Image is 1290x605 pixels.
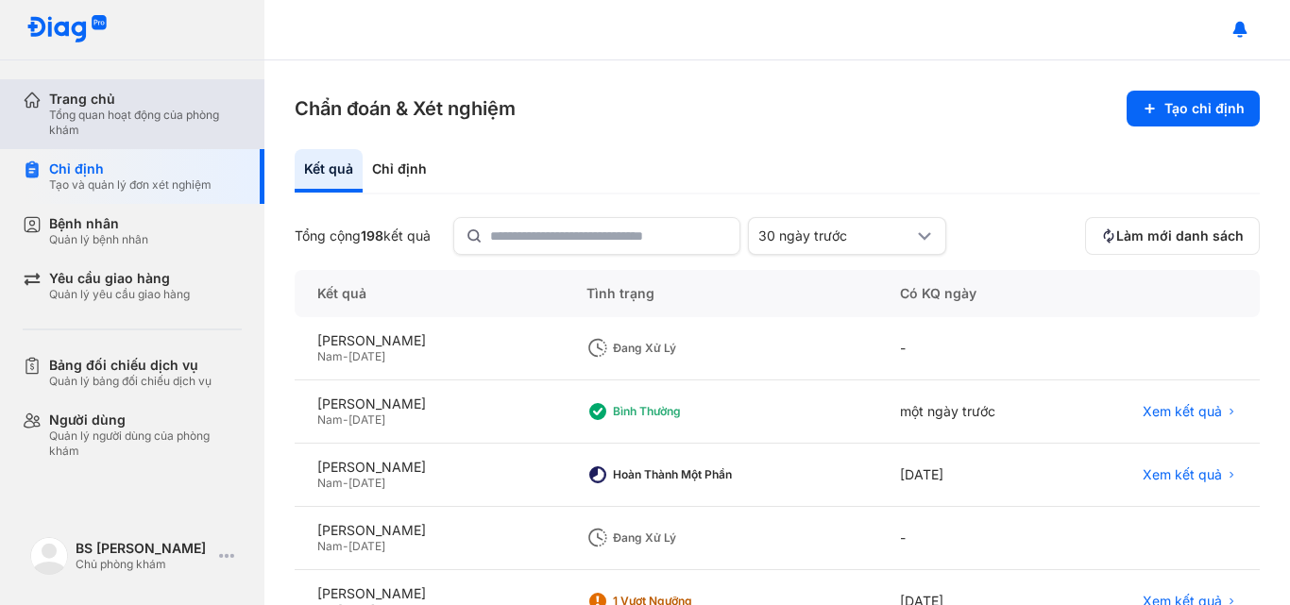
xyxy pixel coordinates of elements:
[49,429,242,459] div: Quản lý người dùng của phòng khám
[317,395,541,412] div: [PERSON_NAME]
[363,149,436,193] div: Chỉ định
[49,232,148,247] div: Quản lý bệnh nhân
[877,380,1069,444] div: một ngày trước
[564,270,877,317] div: Tình trạng
[49,215,148,232] div: Bệnh nhân
[317,476,343,490] span: Nam
[343,412,348,427] span: -
[1116,227,1244,244] span: Làm mới danh sách
[348,349,385,363] span: [DATE]
[49,412,242,429] div: Người dùng
[49,177,212,193] div: Tạo và quản lý đơn xét nghiệm
[295,149,363,193] div: Kết quả
[317,459,541,476] div: [PERSON_NAME]
[317,349,343,363] span: Nam
[49,91,242,108] div: Trang chủ
[877,317,1069,380] div: -
[317,412,343,427] span: Nam
[317,522,541,539] div: [PERSON_NAME]
[49,160,212,177] div: Chỉ định
[76,540,212,557] div: BS [PERSON_NAME]
[1143,466,1222,483] span: Xem kết quả
[877,444,1069,507] div: [DATE]
[295,227,431,244] div: Tổng cộng kết quả
[1085,217,1260,255] button: Làm mới danh sách
[317,585,541,602] div: [PERSON_NAME]
[877,270,1069,317] div: Có KQ ngày
[30,537,68,575] img: logo
[343,476,348,490] span: -
[613,341,764,356] div: Đang xử lý
[76,557,212,572] div: Chủ phòng khám
[613,404,764,419] div: Bình thường
[26,15,108,44] img: logo
[348,476,385,490] span: [DATE]
[348,412,385,427] span: [DATE]
[613,467,764,482] div: Hoàn thành một phần
[613,530,764,546] div: Đang xử lý
[361,227,383,244] span: 198
[317,332,541,349] div: [PERSON_NAME]
[295,95,516,122] h3: Chẩn đoán & Xét nghiệm
[1143,403,1222,420] span: Xem kết quả
[758,227,913,244] div: 30 ngày trước
[49,108,242,138] div: Tổng quan hoạt động của phòng khám
[295,270,564,317] div: Kết quả
[49,287,190,302] div: Quản lý yêu cầu giao hàng
[1127,91,1260,126] button: Tạo chỉ định
[49,357,212,374] div: Bảng đối chiếu dịch vụ
[348,539,385,553] span: [DATE]
[49,374,212,389] div: Quản lý bảng đối chiếu dịch vụ
[343,349,348,363] span: -
[49,270,190,287] div: Yêu cầu giao hàng
[317,539,343,553] span: Nam
[877,507,1069,570] div: -
[343,539,348,553] span: -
